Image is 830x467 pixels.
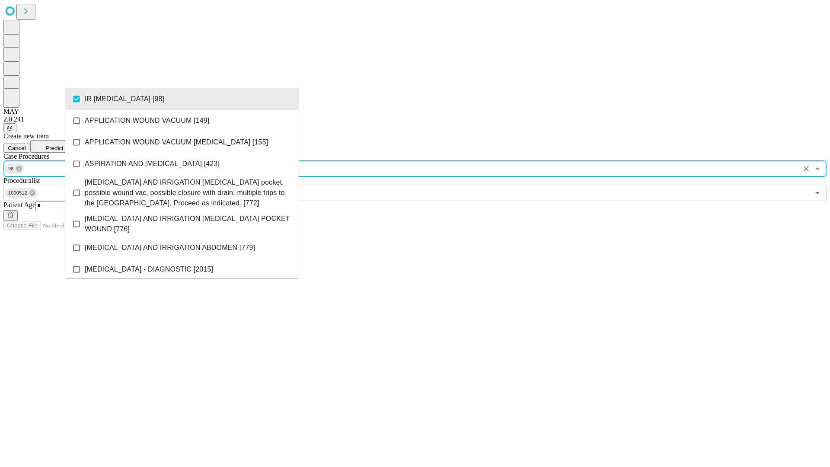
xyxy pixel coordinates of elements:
[800,163,812,175] button: Clear
[8,145,26,151] span: Cancel
[85,159,220,169] span: ASPIRATION AND [MEDICAL_DATA] [423]
[5,188,31,198] span: 1000512
[3,201,35,208] span: Patient Age
[85,137,268,147] span: APPLICATION WOUND VACUUM [MEDICAL_DATA] [155]
[85,177,292,208] span: [MEDICAL_DATA] AND IRRIGATION [MEDICAL_DATA] pocket, possible wound vac, possible closure with dr...
[3,108,827,115] div: MAY
[85,94,164,104] span: IR [MEDICAL_DATA] [98]
[811,163,824,175] button: Close
[3,177,40,184] span: Proceduralist
[85,264,213,275] span: [MEDICAL_DATA] - DIAGNOSTIC [2015]
[3,123,16,132] button: @
[30,140,70,153] button: Predict
[45,145,63,151] span: Predict
[5,188,38,198] div: 1000512
[3,132,49,140] span: Create new item
[811,187,824,199] button: Open
[3,153,49,160] span: Scheduled Procedure
[7,125,13,131] span: @
[85,243,255,253] span: [MEDICAL_DATA] AND IRRIGATION ABDOMEN [779]
[5,164,17,174] span: 98
[85,214,292,234] span: [MEDICAL_DATA] AND IRRIGATION [MEDICAL_DATA] POCKET WOUND [776]
[85,115,209,126] span: APPLICATION WOUND VACUUM [149]
[3,144,30,153] button: Cancel
[3,115,827,123] div: 2.0.241
[5,163,24,174] div: 98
